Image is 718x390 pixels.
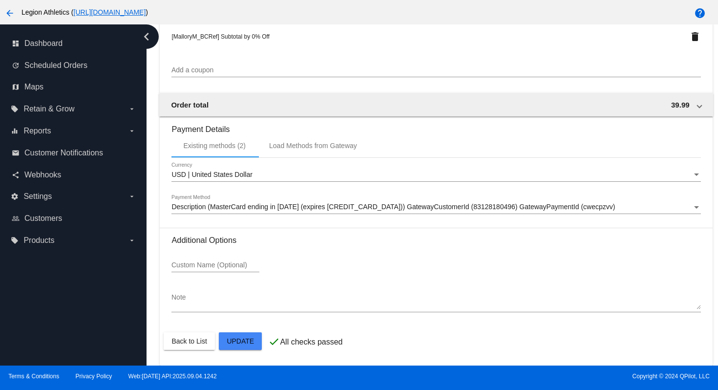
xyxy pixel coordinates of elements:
[12,171,20,179] i: share
[12,79,136,95] a: map Maps
[12,58,136,73] a: update Scheduled Orders
[24,171,61,179] span: Webhooks
[11,237,19,244] i: local_offer
[12,83,20,91] i: map
[269,142,357,150] div: Load Methods from Gateway
[171,101,209,109] span: Order total
[171,33,270,40] span: [MalloryM_BCRef] Subtotal by 0% Off
[74,8,146,16] a: [URL][DOMAIN_NAME]
[11,105,19,113] i: local_offer
[24,39,63,48] span: Dashboard
[24,83,43,91] span: Maps
[24,214,62,223] span: Customers
[689,31,701,43] mat-icon: delete
[280,338,342,347] p: All checks passed
[171,171,700,179] mat-select: Currency
[268,336,280,347] mat-icon: check
[171,236,700,245] h3: Additional Options
[12,215,20,222] i: people_outline
[128,237,136,244] i: arrow_drop_down
[23,236,54,245] span: Products
[4,7,16,19] mat-icon: arrow_back
[128,373,217,380] a: Web:[DATE] API:2025.09.04.1242
[23,105,74,113] span: Retain & Grow
[12,167,136,183] a: share Webhooks
[183,142,246,150] div: Existing methods (2)
[23,127,51,135] span: Reports
[24,61,87,70] span: Scheduled Orders
[128,193,136,200] i: arrow_drop_down
[24,149,103,157] span: Customer Notifications
[76,373,112,380] a: Privacy Policy
[8,373,59,380] a: Terms & Conditions
[367,373,710,380] span: Copyright © 2024 QPilot, LLC
[164,332,214,350] button: Back to List
[171,261,259,269] input: Custom Name (Optional)
[12,36,136,51] a: dashboard Dashboard
[12,40,20,47] i: dashboard
[128,105,136,113] i: arrow_drop_down
[12,211,136,226] a: people_outline Customers
[21,8,148,16] span: Legion Athletics ( )
[11,193,19,200] i: settings
[12,149,20,157] i: email
[23,192,52,201] span: Settings
[671,101,690,109] span: 39.99
[11,127,19,135] i: equalizer
[128,127,136,135] i: arrow_drop_down
[171,203,700,211] mat-select: Payment Method
[171,171,252,178] span: USD | United States Dollar
[139,29,154,44] i: chevron_left
[12,145,136,161] a: email Customer Notifications
[227,337,254,345] span: Update
[171,337,207,345] span: Back to List
[12,62,20,69] i: update
[171,117,700,134] h3: Payment Details
[694,7,706,19] mat-icon: help
[159,93,713,116] mat-expansion-panel-header: Order total 39.99
[171,66,700,74] input: Add a coupon
[171,203,615,211] span: Description (MasterCard ending in [DATE] (expires [CREDIT_CARD_DATA])) GatewayCustomerId (8312818...
[219,332,262,350] button: Update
